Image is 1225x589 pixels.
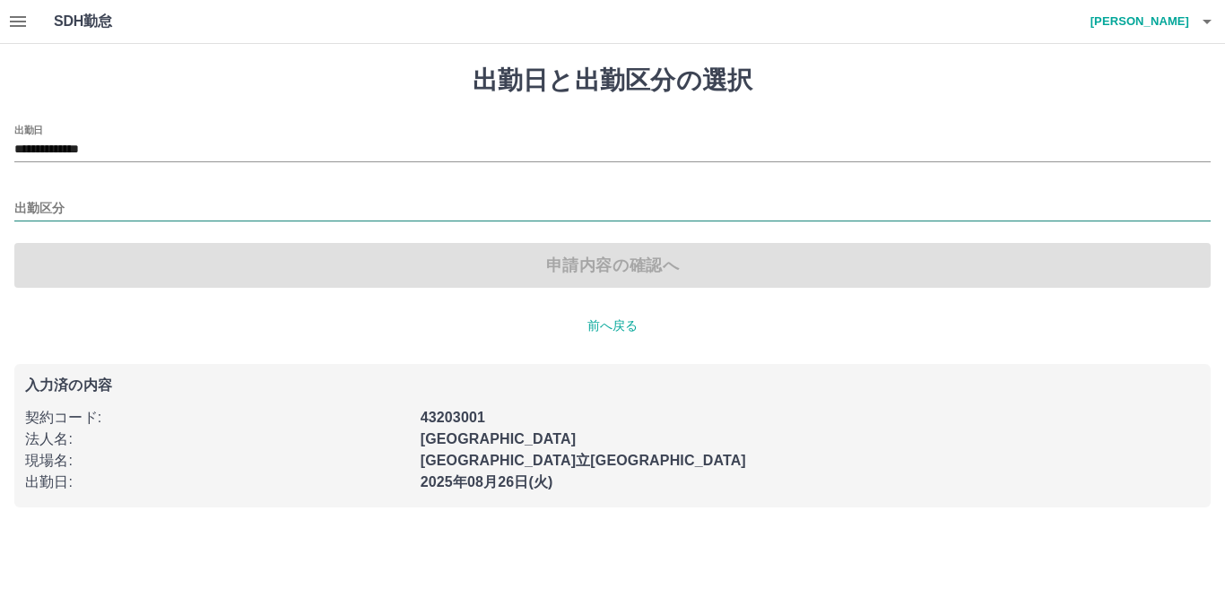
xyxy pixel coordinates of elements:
p: 前へ戻る [14,316,1211,335]
b: [GEOGRAPHIC_DATA] [421,431,577,446]
b: 2025年08月26日(火) [421,474,553,489]
p: 出勤日 : [25,472,410,493]
p: 現場名 : [25,450,410,472]
h1: 出勤日と出勤区分の選択 [14,65,1211,96]
label: 出勤日 [14,123,43,136]
p: 入力済の内容 [25,378,1200,393]
b: [GEOGRAPHIC_DATA]立[GEOGRAPHIC_DATA] [421,453,746,468]
b: 43203001 [421,410,485,425]
p: 契約コード : [25,407,410,429]
p: 法人名 : [25,429,410,450]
